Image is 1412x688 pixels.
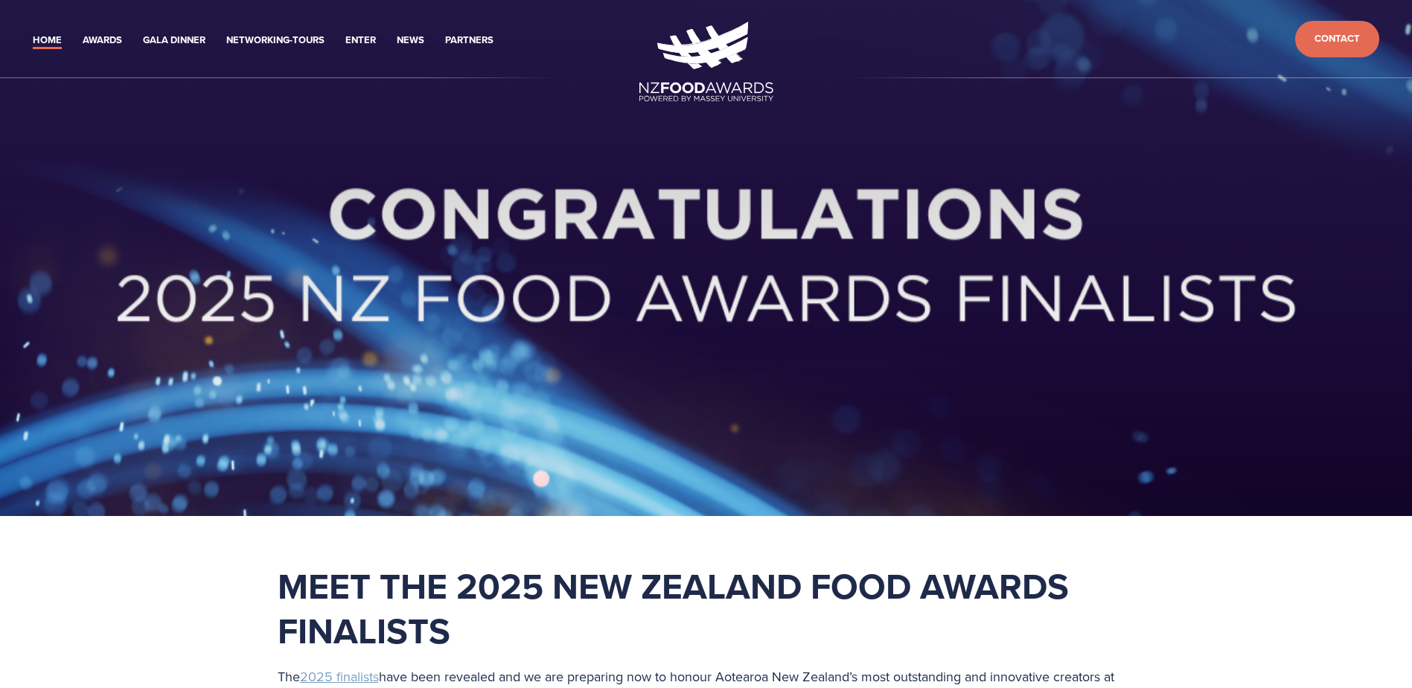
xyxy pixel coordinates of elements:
a: Partners [445,32,493,49]
a: Networking-Tours [226,32,325,49]
a: 2025 finalists [300,667,379,686]
a: Enter [345,32,376,49]
a: Gala Dinner [143,32,205,49]
strong: Meet the 2025 New Zealand Food Awards Finalists [278,560,1078,657]
a: Home [33,32,62,49]
a: Awards [83,32,122,49]
a: Contact [1295,21,1379,57]
a: News [397,32,424,49]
